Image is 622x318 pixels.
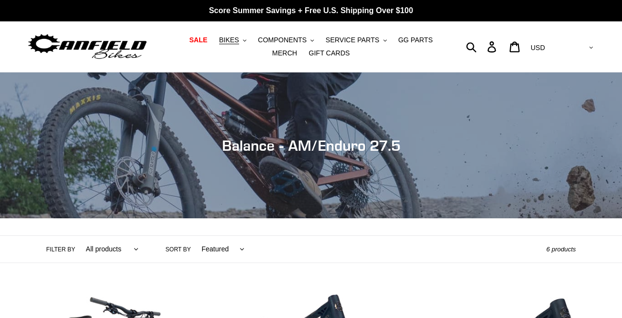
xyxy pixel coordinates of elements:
[546,246,576,253] span: 6 products
[272,49,297,57] span: MERCH
[184,34,212,47] a: SALE
[253,34,319,47] button: COMPONENTS
[219,36,239,44] span: BIKES
[267,47,302,60] a: MERCH
[166,245,191,254] label: Sort by
[398,36,432,44] span: GG PARTS
[222,137,400,154] span: Balance - AM/Enduro 27.5
[258,36,307,44] span: COMPONENTS
[309,49,350,57] span: GIFT CARDS
[214,34,251,47] button: BIKES
[326,36,379,44] span: SERVICE PARTS
[27,32,148,62] img: Canfield Bikes
[46,245,75,254] label: Filter by
[189,36,207,44] span: SALE
[393,34,437,47] a: GG PARTS
[304,47,355,60] a: GIFT CARDS
[321,34,391,47] button: SERVICE PARTS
